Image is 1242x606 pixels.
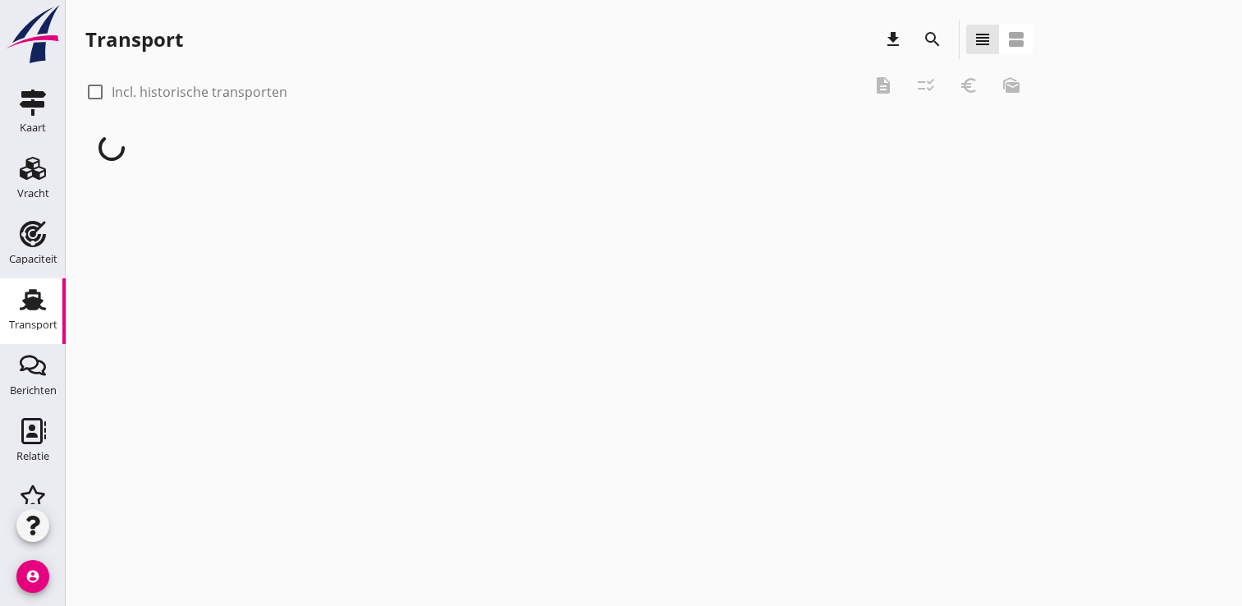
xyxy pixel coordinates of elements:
[9,254,57,264] div: Capaciteit
[17,188,49,199] div: Vracht
[16,451,49,461] div: Relatie
[973,30,992,49] i: view_headline
[10,385,57,396] div: Berichten
[883,30,903,49] i: download
[112,84,287,100] label: Incl. historische transporten
[20,122,46,133] div: Kaart
[1006,30,1026,49] i: view_agenda
[85,26,183,53] div: Transport
[9,319,57,330] div: Transport
[923,30,942,49] i: search
[3,4,62,65] img: logo-small.a267ee39.svg
[16,560,49,593] i: account_circle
